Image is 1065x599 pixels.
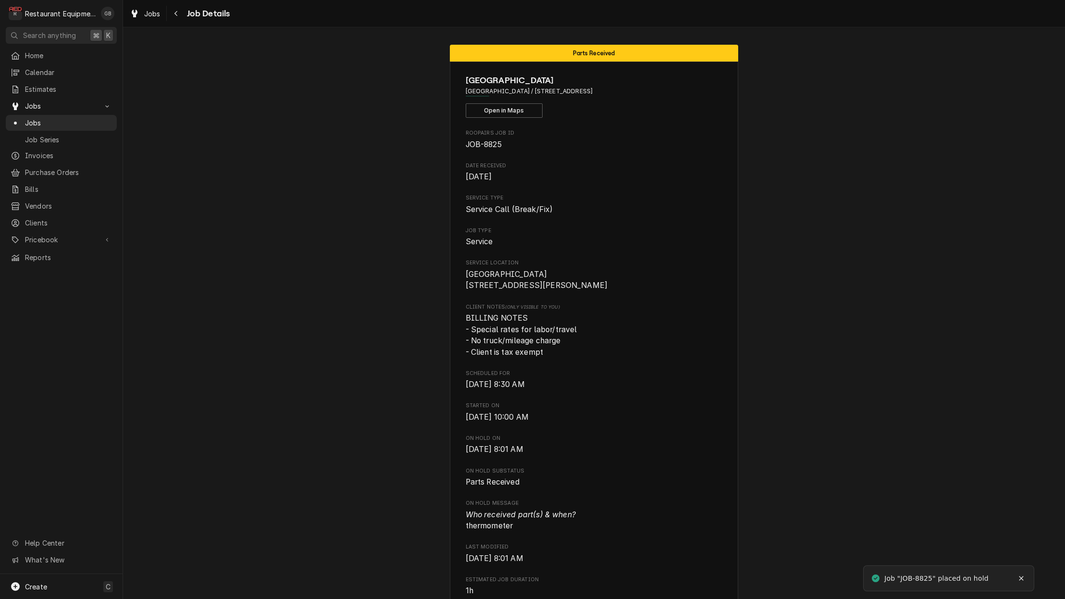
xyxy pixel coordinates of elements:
span: Calendar [25,67,112,77]
span: [object Object] [466,312,723,358]
div: GB [101,7,114,20]
span: On Hold Message [466,499,723,507]
a: Go to Help Center [6,535,117,551]
a: Calendar [6,64,117,80]
span: Estimates [25,84,112,94]
span: Estimated Job Duration [466,576,723,584]
a: Go to What's New [6,552,117,568]
span: On Hold On [466,435,723,442]
span: C [106,582,111,592]
div: R [9,7,22,20]
span: Purchase Orders [25,167,112,177]
button: Open in Maps [466,103,543,118]
span: Roopairs Job ID [466,129,723,137]
span: Create [25,583,47,591]
span: On Hold SubStatus [466,476,723,488]
div: Status [450,45,738,62]
div: Started On [466,402,723,423]
div: Roopairs Job ID [466,129,723,150]
span: Job Series [25,135,112,145]
a: Job Series [6,132,117,148]
div: [object Object] [466,303,723,358]
span: Job Type [466,236,723,248]
div: Restaurant Equipment Diagnostics [25,9,96,19]
span: Search anything [23,30,76,40]
a: Jobs [126,6,164,22]
span: Service Type [466,194,723,202]
div: Scheduled For [466,370,723,390]
div: Estimated Job Duration [466,576,723,597]
div: Last Modified [466,543,723,564]
span: JOB-8825 [466,140,502,149]
span: Pricebook [25,235,98,245]
span: Reports [25,252,112,262]
span: Service Location [466,269,723,291]
span: Estimated Job Duration [466,585,723,597]
div: On Hold SubStatus [466,467,723,488]
div: Client Information [466,74,723,118]
span: Started On [466,402,723,410]
span: ⌘ [93,30,99,40]
span: [DATE] 8:01 AM [466,445,523,454]
span: (Only Visible to You) [505,304,559,310]
span: Service Location [466,259,723,267]
span: Bills [25,184,112,194]
span: Date Received [466,171,723,183]
span: On Hold On [466,444,723,455]
div: Service Location [466,259,723,291]
span: Started On [466,412,723,423]
span: Service Call (Break/Fix) [466,205,553,214]
span: Scheduled For [466,370,723,377]
span: [DATE] 8:30 AM [466,380,525,389]
div: Date Received [466,162,723,183]
a: Go to Pricebook [6,232,117,248]
span: [DATE] 10:00 AM [466,412,529,422]
span: Jobs [144,9,161,19]
span: [GEOGRAPHIC_DATA] [STREET_ADDRESS][PERSON_NAME] [466,270,608,290]
span: [DATE] 8:01 AM [466,554,523,563]
a: Invoices [6,148,117,163]
a: Go to Jobs [6,98,117,114]
span: 1h [466,586,473,595]
span: BILLING NOTES - Special rates for labor/travel - No truck/mileage charge - Client is tax exempt [466,313,577,357]
span: On Hold SubStatus [466,467,723,475]
span: Parts Received [466,477,520,487]
span: Roopairs Job ID [466,139,723,150]
span: Jobs [25,118,112,128]
a: Purchase Orders [6,164,117,180]
span: Date Received [466,162,723,170]
span: Last Modified [466,553,723,564]
span: Invoices [25,150,112,161]
span: [DATE] [466,172,492,181]
span: Parts Received [573,50,615,56]
span: Job Details [184,7,230,20]
span: Scheduled For [466,379,723,390]
span: Service [466,237,493,246]
button: Navigate back [169,6,184,21]
a: Clients [6,215,117,231]
span: Clients [25,218,112,228]
span: K [106,30,111,40]
span: Address [466,87,723,96]
div: On Hold Message [466,499,723,532]
div: Job Type [466,227,723,248]
span: Client Notes [466,303,723,311]
span: Job Type [466,227,723,235]
a: Reports [6,250,117,265]
div: Gary Beaver's Avatar [101,7,114,20]
span: Service Type [466,204,723,215]
a: Vendors [6,198,117,214]
span: On Hold Message [466,509,723,532]
a: Home [6,48,117,63]
i: Who received part(s) & when? [466,510,576,519]
span: Home [25,50,112,61]
a: Estimates [6,81,117,97]
div: On Hold On [466,435,723,455]
button: Search anything⌘K [6,27,117,44]
div: Restaurant Equipment Diagnostics's Avatar [9,7,22,20]
div: Service Type [466,194,723,215]
span: Last Modified [466,543,723,551]
span: Name [466,74,723,87]
span: Vendors [25,201,112,211]
span: Help Center [25,538,111,548]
